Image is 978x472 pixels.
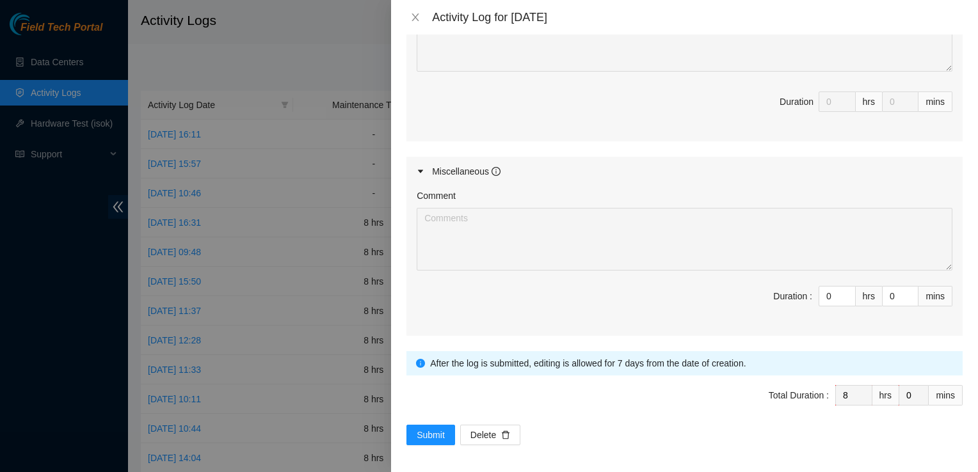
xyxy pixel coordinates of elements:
[417,168,424,175] span: caret-right
[430,356,953,370] div: After the log is submitted, editing is allowed for 7 days from the date of creation.
[501,430,510,441] span: delete
[417,9,952,72] textarea: Comment
[460,425,520,445] button: Deletedelete
[780,95,814,109] div: Duration
[432,10,963,24] div: Activity Log for [DATE]
[417,208,952,271] textarea: Comment
[416,359,425,368] span: info-circle
[769,388,829,402] div: Total Duration :
[856,286,883,306] div: hrs
[492,167,501,176] span: info-circle
[929,385,963,405] div: mins
[410,12,421,22] span: close
[856,91,883,112] div: hrs
[470,428,496,442] span: Delete
[918,286,952,306] div: mins
[406,425,455,445] button: Submit
[432,164,501,178] div: Miscellaneous
[872,385,899,405] div: hrs
[417,189,456,203] label: Comment
[773,289,812,303] div: Duration :
[417,428,445,442] span: Submit
[406,157,963,186] div: Miscellaneous info-circle
[406,12,424,24] button: Close
[918,91,952,112] div: mins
